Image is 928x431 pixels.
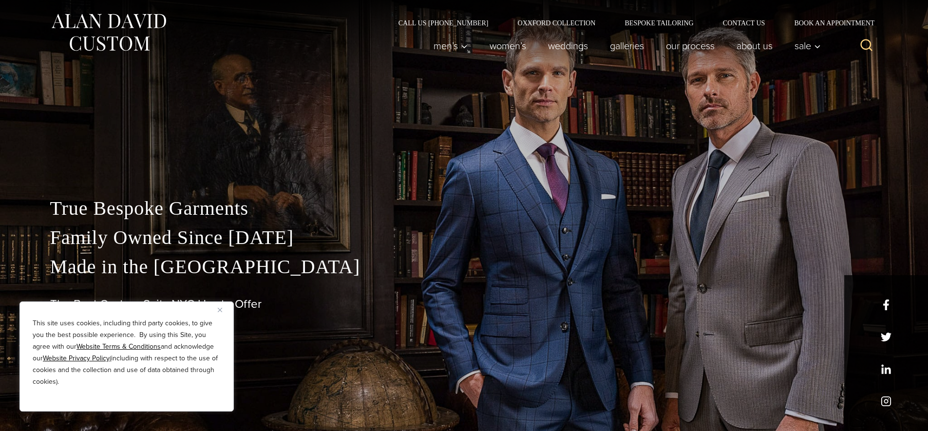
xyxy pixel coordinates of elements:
[76,341,161,352] a: Website Terms & Conditions
[795,41,821,51] span: Sale
[779,19,878,26] a: Book an Appointment
[33,318,221,388] p: This site uses cookies, including third party cookies, to give you the best possible experience. ...
[478,36,537,56] a: Women’s
[855,34,878,57] button: View Search Form
[610,19,708,26] a: Bespoke Tailoring
[708,19,780,26] a: Contact Us
[537,36,599,56] a: weddings
[50,11,167,54] img: Alan David Custom
[434,41,468,51] span: Men’s
[503,19,610,26] a: Oxxford Collection
[50,194,878,281] p: True Bespoke Garments Family Owned Since [DATE] Made in the [GEOGRAPHIC_DATA]
[725,36,783,56] a: About Us
[218,308,222,312] img: Close
[599,36,655,56] a: Galleries
[422,36,826,56] nav: Primary Navigation
[384,19,503,26] a: Call Us [PHONE_NUMBER]
[218,304,229,316] button: Close
[50,297,878,311] h1: The Best Custom Suits NYC Has to Offer
[655,36,725,56] a: Our Process
[384,19,878,26] nav: Secondary Navigation
[43,353,110,363] a: Website Privacy Policy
